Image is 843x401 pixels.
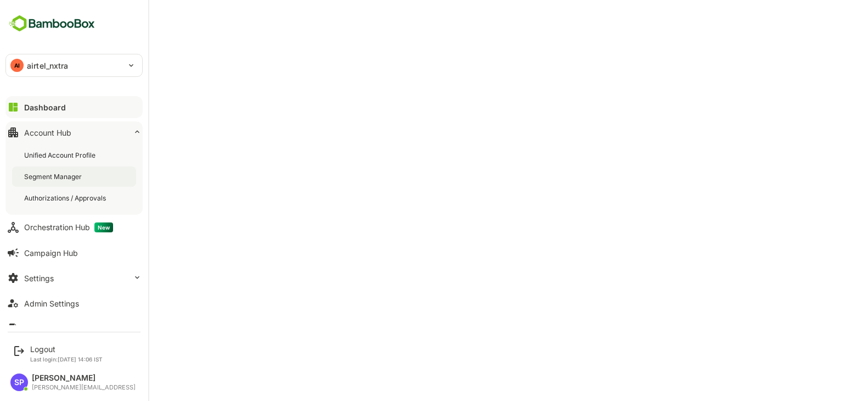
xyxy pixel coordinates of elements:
[24,151,98,160] div: Unified Account Profile
[24,274,54,283] div: Settings
[32,374,136,383] div: [PERSON_NAME]
[24,324,69,333] div: Data Upload
[30,356,103,363] p: Last login: [DATE] 14:06 IST
[32,384,136,391] div: [PERSON_NAME][EMAIL_ADDRESS]
[30,344,103,354] div: Logout
[5,13,98,34] img: BambooboxFullLogoMark.5f36c76dfaba33ec1ec1367b70bb1252.svg
[5,216,143,238] button: Orchestration HubNew
[5,121,143,143] button: Account Hub
[94,222,113,232] span: New
[6,54,142,76] div: AIairtel_nxtra
[5,96,143,118] button: Dashboard
[5,242,143,264] button: Campaign Hub
[5,292,143,314] button: Admin Settings
[24,128,71,137] div: Account Hub
[24,103,66,112] div: Dashboard
[5,318,143,339] button: Data Upload
[5,267,143,289] button: Settings
[27,60,69,71] p: airtel_nxtra
[24,222,113,232] div: Orchestration Hub
[24,299,79,308] div: Admin Settings
[10,59,24,72] div: AI
[24,172,84,181] div: Segment Manager
[10,374,28,391] div: SP
[24,193,108,203] div: Authorizations / Approvals
[24,248,78,258] div: Campaign Hub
